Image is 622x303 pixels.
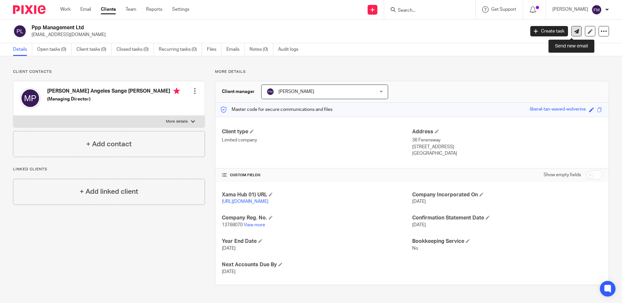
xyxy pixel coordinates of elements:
[412,150,602,157] p: [GEOGRAPHIC_DATA]
[222,270,236,274] span: [DATE]
[226,43,245,56] a: Emails
[220,106,332,113] p: Master code for secure communications and files
[47,88,180,96] h4: [PERSON_NAME] Angeles Sange [PERSON_NAME]
[222,199,268,204] a: [URL][DOMAIN_NAME]
[591,5,602,15] img: svg%3E
[159,43,202,56] a: Recurring tasks (0)
[32,32,521,38] p: [EMAIL_ADDRESS][DOMAIN_NAME]
[412,215,602,221] h4: Confirmation Statement Date
[13,69,205,74] p: Client contacts
[126,6,136,13] a: Team
[530,106,586,113] div: liberal-tan-waved-wolverine
[173,88,180,94] i: Primary
[250,43,273,56] a: Notes (0)
[47,96,180,102] h5: (Managing Director)
[278,43,303,56] a: Audit logs
[222,246,236,251] span: [DATE]
[278,89,314,94] span: [PERSON_NAME]
[222,88,255,95] h3: Client manager
[266,88,274,96] img: svg%3E
[222,215,412,221] h4: Company Reg. No.
[80,6,91,13] a: Email
[13,24,27,38] img: svg%3E
[222,223,243,227] span: 13768070
[412,144,602,150] p: [STREET_ADDRESS]
[412,128,602,135] h4: Address
[37,43,72,56] a: Open tasks (0)
[80,187,138,197] h4: + Add linked client
[207,43,222,56] a: Files
[530,26,568,36] a: Create task
[13,5,46,14] img: Pixie
[32,24,423,31] h2: Ppp Management Ltd
[222,137,412,143] p: Limited company
[146,6,162,13] a: Reports
[244,223,265,227] a: View more
[412,191,602,198] h4: Company Incorporated On
[13,167,205,172] p: Linked clients
[491,7,516,12] span: Get Support
[222,173,412,178] h4: CUSTOM FIELDS
[116,43,154,56] a: Closed tasks (0)
[412,223,426,227] span: [DATE]
[86,139,132,149] h4: + Add contact
[166,119,188,124] p: More details
[60,6,71,13] a: Work
[412,238,602,245] h4: Bookkeeping Service
[222,128,412,135] h4: Client type
[215,69,609,74] p: More details
[397,8,456,14] input: Search
[20,88,41,109] img: svg%3E
[412,199,426,204] span: [DATE]
[412,246,418,251] span: No
[222,261,412,268] h4: Next Accounts Due By
[13,43,32,56] a: Details
[101,6,116,13] a: Clients
[412,137,602,143] p: 36 Ferensway
[76,43,112,56] a: Client tasks (0)
[544,172,581,178] label: Show empty fields
[172,6,189,13] a: Settings
[222,191,412,198] h4: Xama Hub 01) URL
[222,238,412,245] h4: Year End Date
[552,6,588,13] p: [PERSON_NAME]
